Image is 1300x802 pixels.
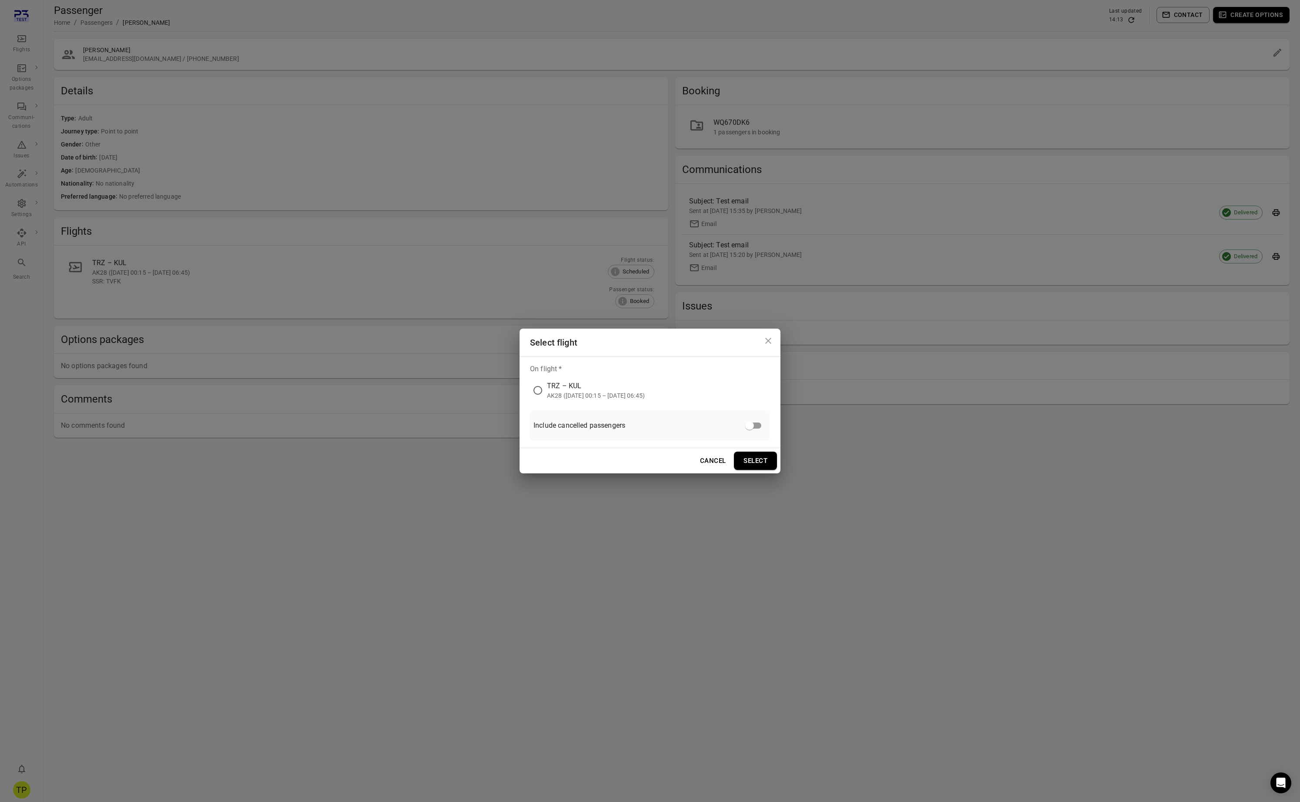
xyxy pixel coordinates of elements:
h2: Select flight [520,329,780,356]
button: Cancel [695,452,731,470]
div: Include cancelled passengers [530,410,770,441]
div: AK28 ([DATE] 00:15 – [DATE] 06:45) [547,391,645,400]
div: Open Intercom Messenger [1270,772,1291,793]
div: TRZ – KUL [547,381,645,391]
button: Close dialog [760,332,777,349]
button: Select [734,452,777,470]
legend: On flight [530,364,562,374]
